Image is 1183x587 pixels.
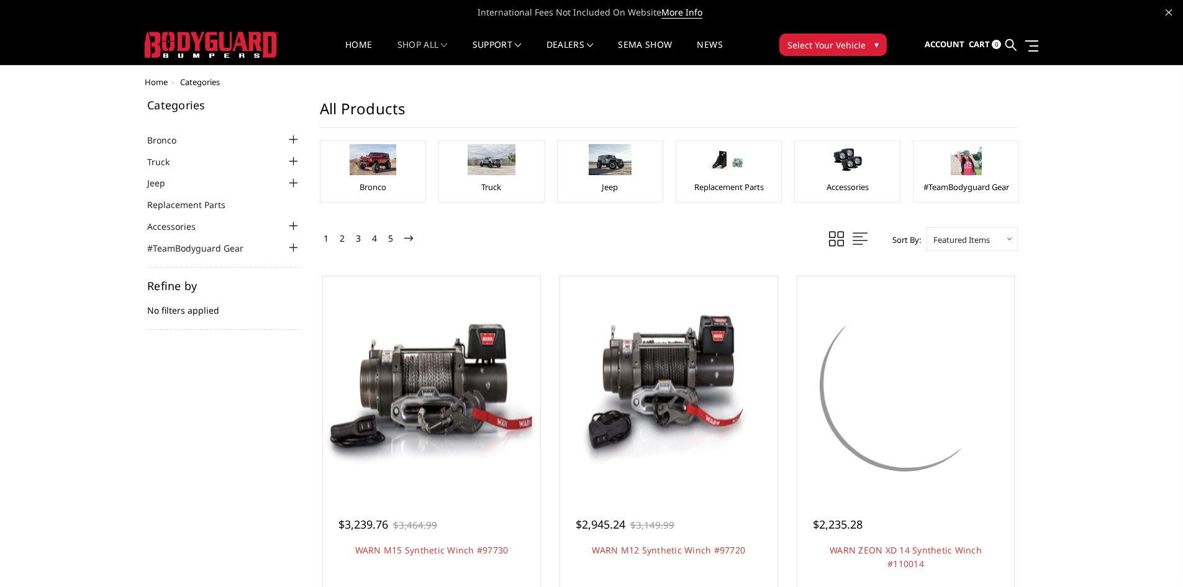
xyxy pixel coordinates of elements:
label: Sort By: [886,230,921,249]
a: 2 [337,231,348,246]
a: More Info [661,6,702,19]
span: $3,239.76 [338,517,388,532]
a: #TeamBodyguard Gear [923,181,1009,193]
a: WARN ZEON XD 14 Synthetic Winch #110014 [830,544,982,570]
a: shop all [397,40,448,65]
a: Replacement Parts [694,181,764,193]
span: ▾ [874,38,879,51]
a: Home [145,76,168,88]
a: Accessories [147,220,211,233]
span: Account [925,39,964,50]
div: No filters applied [147,280,301,330]
span: Select Your Vehicle [787,39,866,52]
a: Bronco [360,181,386,193]
a: WARN M12 Synthetic Winch #97720 [592,544,745,556]
a: Jeep [147,176,181,189]
span: Categories [180,76,220,88]
span: $3,464.99 [393,519,437,531]
a: WARN M15 Synthetic Winch #97730 WARN M15 Synthetic Winch #97730 [326,280,537,491]
a: Truck [147,155,185,168]
a: 3 [353,231,364,246]
a: Replacement Parts [147,198,241,211]
a: Jeep [602,181,618,193]
a: 4 [369,231,380,246]
a: Bronco [147,134,192,147]
a: #TeamBodyguard Gear [147,242,259,255]
a: Account [925,28,964,61]
a: 5 [385,231,396,246]
a: WARN ZEON XD 14 Synthetic Winch #110014 WARN ZEON XD 14 Synthetic Winch #110014 [800,280,1012,491]
a: Home [345,40,372,65]
h5: Categories [147,99,301,111]
span: $3,149.99 [630,519,674,531]
span: $2,235.28 [813,517,863,532]
a: Truck [481,181,501,193]
h1: All Products [320,99,1018,128]
a: WARN M15 Synthetic Winch #97730 [355,544,509,556]
a: Accessories [827,181,869,193]
span: 0 [992,40,1001,49]
a: Dealers [546,40,594,65]
img: BODYGUARD BUMPERS [145,32,278,58]
a: 1 [320,231,332,246]
button: Select Your Vehicle [779,34,887,56]
span: Cart [969,39,990,50]
h5: Refine by [147,280,301,291]
a: WARN M12 Synthetic Winch #97720 WARN M12 Synthetic Winch #97720 [563,280,774,491]
a: Support [473,40,522,65]
span: $2,945.24 [576,517,625,532]
a: SEMA Show [618,40,672,65]
a: Cart 0 [969,28,1001,61]
a: News [697,40,722,65]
